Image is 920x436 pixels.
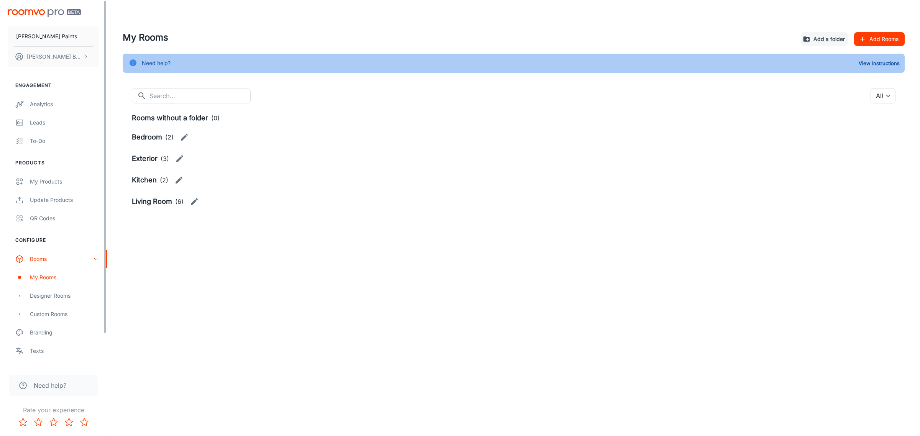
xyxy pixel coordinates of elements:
p: (2) [165,133,174,142]
div: QR Codes [30,214,99,223]
img: Roomvo PRO Beta [8,9,81,17]
h6: Bedroom [132,132,162,143]
div: My Products [30,177,99,186]
button: [PERSON_NAME] Paints [8,26,99,46]
p: [PERSON_NAME] Paints [16,32,77,41]
p: (3) [161,154,169,163]
h6: Living Room [132,196,172,207]
p: (2) [160,175,168,185]
div: Leads [30,118,99,127]
h6: Kitchen [132,175,157,185]
h4: My Rooms [123,31,795,44]
input: Search... [149,88,251,103]
button: [PERSON_NAME] Broglia [8,47,99,67]
div: Update Products [30,196,99,204]
p: (0) [211,113,220,123]
p: [PERSON_NAME] Broglia [27,52,81,61]
button: Add Rooms [854,32,905,46]
div: To-do [30,137,99,145]
div: All [871,88,895,103]
h6: Exterior [132,153,158,164]
div: Analytics [30,100,99,108]
div: Need help? [142,56,171,70]
p: (6) [175,197,184,206]
button: View Instructions [857,57,902,69]
button: Add a folder [801,32,848,46]
h6: Rooms without a folder [132,113,208,123]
